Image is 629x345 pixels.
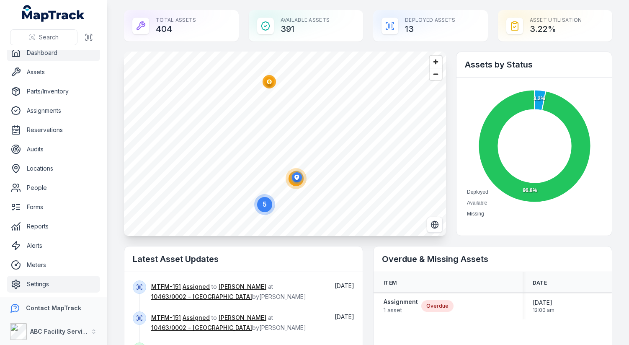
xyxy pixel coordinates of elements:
[533,307,554,314] span: 12:00 am
[382,253,603,265] h2: Overdue & Missing Assets
[219,314,266,322] a: [PERSON_NAME]
[427,217,443,233] button: Switch to Satellite View
[7,122,100,138] a: Reservations
[124,52,446,236] canvas: Map
[533,298,554,307] span: [DATE]
[335,313,354,320] time: 15/10/2025, 10:55:52 am
[421,300,454,312] div: Overdue
[26,304,81,311] strong: Contact MapTrack
[263,201,267,208] text: 5
[219,283,266,291] a: [PERSON_NAME]
[384,298,418,306] strong: Assignment
[7,179,100,196] a: People
[7,199,100,215] a: Forms
[467,200,487,206] span: Available
[22,5,85,22] a: MapTrack
[7,44,100,61] a: Dashboard
[533,298,554,314] time: 28/02/2025, 12:00:00 am
[7,160,100,177] a: Locations
[335,282,354,289] span: [DATE]
[30,328,93,335] strong: ABC Facility Services
[7,141,100,158] a: Audits
[151,324,252,332] a: 10463/0002 - [GEOGRAPHIC_DATA]
[384,306,418,314] span: 1 asset
[467,189,488,195] span: Deployed
[151,314,306,331] span: to at by [PERSON_NAME]
[133,253,354,265] h2: Latest Asset Updates
[183,314,210,322] a: Assigned
[465,59,603,70] h2: Assets by Status
[384,280,397,286] span: Item
[7,102,100,119] a: Assignments
[10,29,77,45] button: Search
[39,33,59,42] span: Search
[7,237,100,254] a: Alerts
[430,68,442,80] button: Zoom out
[7,257,100,273] a: Meters
[151,283,306,300] span: to at by [PERSON_NAME]
[7,83,100,100] a: Parts/Inventory
[7,64,100,80] a: Assets
[467,211,484,217] span: Missing
[151,293,252,301] a: 10463/0002 - [GEOGRAPHIC_DATA]
[151,283,181,291] a: MTFM-151
[151,314,181,322] a: MTFM-151
[335,282,354,289] time: 15/10/2025, 10:55:54 am
[430,56,442,68] button: Zoom in
[183,283,210,291] a: Assigned
[533,280,547,286] span: Date
[7,276,100,293] a: Settings
[335,313,354,320] span: [DATE]
[384,298,418,314] a: Assignment1 asset
[7,218,100,235] a: Reports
